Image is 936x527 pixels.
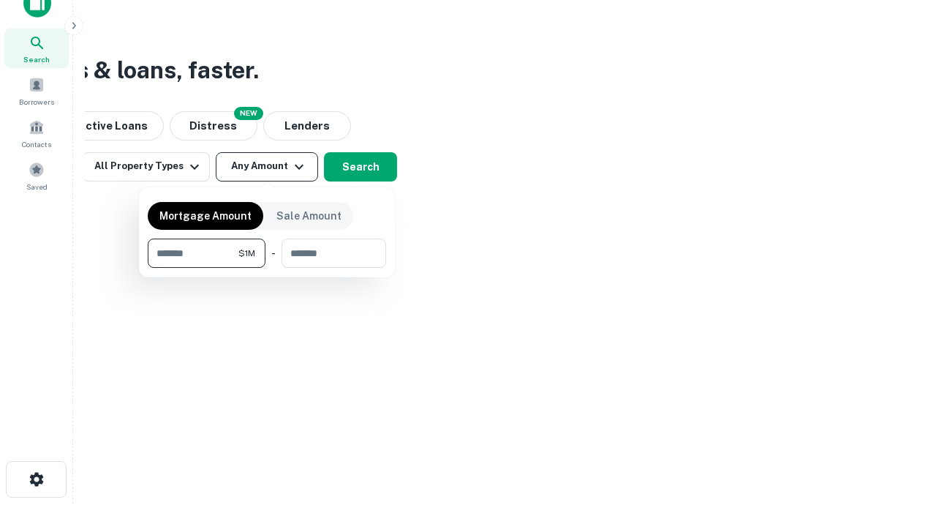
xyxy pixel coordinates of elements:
[159,208,252,224] p: Mortgage Amount
[863,410,936,480] iframe: Chat Widget
[238,247,255,260] span: $1M
[276,208,341,224] p: Sale Amount
[271,239,276,268] div: -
